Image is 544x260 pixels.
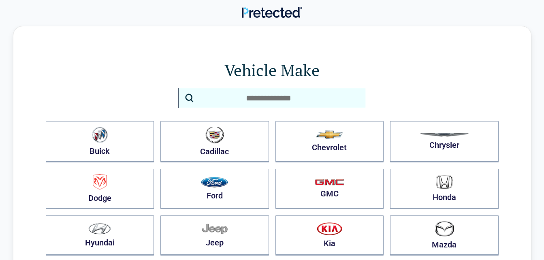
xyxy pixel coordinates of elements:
button: Honda [390,169,499,209]
button: Chrysler [390,121,499,162]
button: Cadillac [160,121,269,162]
button: Buick [46,121,154,162]
button: Chevrolet [275,121,384,162]
button: Kia [275,215,384,256]
button: Mazda [390,215,499,256]
h1: Vehicle Make [46,59,499,81]
button: Dodge [46,169,154,209]
button: GMC [275,169,384,209]
button: Hyundai [46,215,154,256]
button: Jeep [160,215,269,256]
button: Ford [160,169,269,209]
